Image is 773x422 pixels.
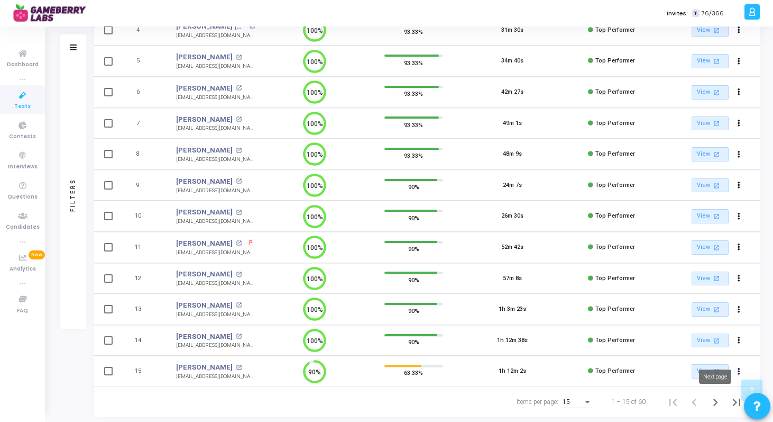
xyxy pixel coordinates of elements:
[732,23,747,38] button: Actions
[501,26,523,35] div: 31m 30s
[595,150,635,157] span: Top Performer
[732,116,747,131] button: Actions
[408,182,419,192] span: 90%
[121,201,165,232] td: 10
[732,240,747,255] button: Actions
[499,305,526,314] div: 1h 3m 23s
[121,356,165,387] td: 15
[563,399,592,406] mat-select: Items per page:
[10,265,36,274] span: Analytics
[667,9,688,18] label: Invites:
[13,3,93,24] img: logo
[595,26,635,33] span: Top Performer
[176,156,255,164] div: [EMAIL_ADDRESS][DOMAIN_NAME]
[662,391,684,412] button: First page
[408,212,419,223] span: 90%
[692,85,729,100] a: View
[121,139,165,170] td: 8
[692,116,729,131] a: View
[176,176,233,187] a: [PERSON_NAME]
[176,342,255,349] div: [EMAIL_ADDRESS][DOMAIN_NAME]
[121,108,165,139] td: 7
[9,132,36,141] span: Contests
[176,124,255,132] div: [EMAIL_ADDRESS][DOMAIN_NAME]
[176,94,255,102] div: [EMAIL_ADDRESS][DOMAIN_NAME]
[121,263,165,294] td: 12
[236,85,242,91] mat-icon: open_in_new
[595,88,635,95] span: Top Performer
[121,232,165,263] td: 11
[176,62,255,70] div: [EMAIL_ADDRESS][DOMAIN_NAME]
[732,54,747,69] button: Actions
[501,57,523,66] div: 34m 40s
[121,294,165,325] td: 13
[712,26,721,35] mat-icon: open_in_new
[595,275,635,282] span: Top Performer
[595,120,635,127] span: Top Performer
[176,83,233,94] a: [PERSON_NAME]
[692,209,729,223] a: View
[712,181,721,190] mat-icon: open_in_new
[121,15,165,46] td: 4
[692,147,729,161] a: View
[503,150,522,159] div: 48m 9s
[121,170,165,201] td: 9
[408,306,419,316] span: 90%
[595,306,635,312] span: Top Performer
[176,218,255,226] div: [EMAIL_ADDRESS][DOMAIN_NAME]
[712,150,721,159] mat-icon: open_in_new
[595,212,635,219] span: Top Performer
[712,305,721,314] mat-icon: open_in_new
[236,178,242,184] mat-icon: open_in_new
[692,240,729,255] a: View
[712,212,721,221] mat-icon: open_in_new
[497,336,528,345] div: 1h 12m 38s
[8,163,38,172] span: Interviews
[176,269,233,280] a: [PERSON_NAME]
[236,334,242,339] mat-icon: open_in_new
[236,365,242,371] mat-icon: open_in_new
[236,148,242,154] mat-icon: open_in_new
[236,302,242,308] mat-icon: open_in_new
[611,397,646,407] div: 1 – 15 of 60
[176,249,255,257] div: [EMAIL_ADDRESS][DOMAIN_NAME]
[404,367,423,378] span: 63.33%
[702,9,724,18] span: 76/366
[503,119,522,128] div: 49m 1s
[705,391,726,412] button: Next page
[732,209,747,224] button: Actions
[692,302,729,317] a: View
[176,280,255,288] div: [EMAIL_ADDRESS][DOMAIN_NAME]
[176,187,255,195] div: [EMAIL_ADDRESS][DOMAIN_NAME]
[712,57,721,66] mat-icon: open_in_new
[176,300,233,311] a: [PERSON_NAME]
[176,311,255,319] div: [EMAIL_ADDRESS][DOMAIN_NAME]
[404,26,423,37] span: 93.33%
[7,193,38,202] span: Questions
[501,243,523,252] div: 52m 42s
[684,391,705,412] button: Previous page
[29,250,45,259] span: New
[7,60,39,69] span: Dashboard
[712,336,721,345] mat-icon: open_in_new
[176,207,233,218] a: [PERSON_NAME]
[17,307,28,316] span: FAQ
[176,331,233,342] a: [PERSON_NAME]
[595,244,635,250] span: Top Performer
[595,337,635,344] span: Top Performer
[692,54,729,68] a: View
[712,119,721,128] mat-icon: open_in_new
[732,271,747,286] button: Actions
[503,181,522,190] div: 24m 7s
[692,178,729,193] a: View
[408,337,419,347] span: 90%
[692,272,729,286] a: View
[692,10,699,17] span: T
[404,150,423,161] span: 93.33%
[236,55,242,60] mat-icon: open_in_new
[236,210,242,216] mat-icon: open_in_new
[732,147,747,162] button: Actions
[68,137,78,253] div: Filters
[712,88,721,97] mat-icon: open_in_new
[501,88,523,97] div: 42m 27s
